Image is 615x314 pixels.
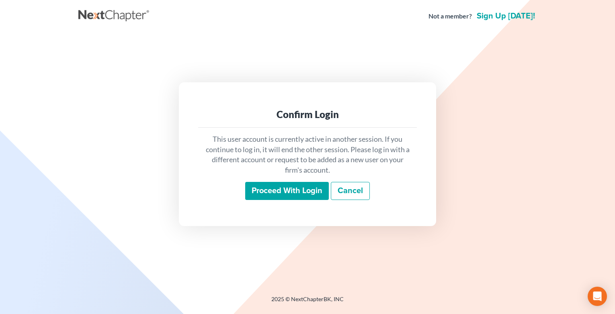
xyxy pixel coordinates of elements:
[475,12,537,20] a: Sign up [DATE]!
[428,12,472,21] strong: Not a member?
[205,134,410,175] p: This user account is currently active in another session. If you continue to log in, it will end ...
[245,182,329,200] input: Proceed with login
[588,287,607,306] div: Open Intercom Messenger
[205,108,410,121] div: Confirm Login
[78,295,537,310] div: 2025 © NextChapterBK, INC
[331,182,370,200] a: Cancel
